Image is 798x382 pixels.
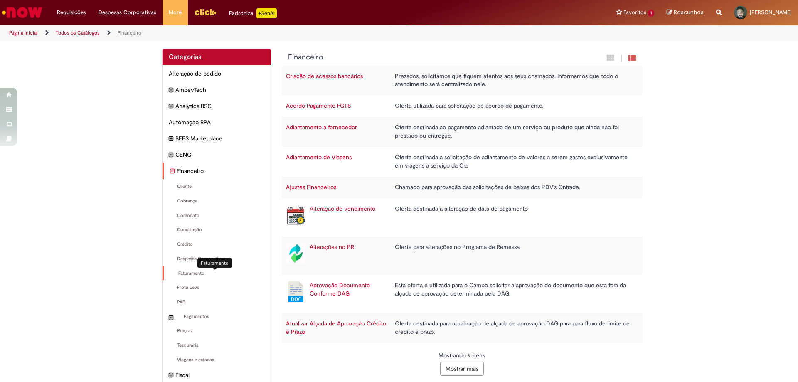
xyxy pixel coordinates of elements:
span: Favoritos [623,8,646,17]
a: Alteração de vencimento [310,205,375,212]
span: Despesas Corporativas [99,8,156,17]
span: Faturamento [170,270,265,277]
span: Tesouraria [169,342,265,349]
i: expandir categoria BEES Marketplace [169,134,173,143]
span: Despesas Corporativas [169,256,265,262]
div: PAF [163,295,271,310]
span: Cobrança [169,198,265,205]
div: expandir categoria Pagamentos Pagamentos [163,309,271,324]
i: expandir categoria AmbevTech [169,86,173,95]
div: Preços [163,323,271,338]
span: Crédito [169,241,265,248]
td: Chamado para aprovação das solicitações de baixas dos PDV's Ontrade. [391,177,634,198]
span: Cliente [169,183,265,190]
div: Padroniza [229,8,277,18]
div: Tesouraria [163,338,271,353]
tr: Alteração de vencimento Alteração de vencimento Oferta destinada à alteração de data de pagamento [282,198,643,237]
div: Cliente [163,179,271,194]
a: Atualizar Alçada de Aprovação Crédito e Prazo [286,320,386,335]
tr: Alterações no PR Alterações no PR Oferta para alterações no Programa de Remessa [282,237,643,275]
a: Aprovação Documento Conforme DAG [310,281,370,297]
a: Adiantamento a fornecedor [286,123,357,131]
i: expandir categoria Pagamentos [169,313,173,323]
span: Preços [169,328,265,334]
td: Oferta para alterações no Programa de Remessa [391,237,634,275]
td: Oferta destinada ao pagamento adiantado de um serviço ou produto que ainda não foi prestado ou en... [391,117,634,147]
a: Todos os Catálogos [56,30,100,36]
span: Comodato [169,212,265,219]
td: Oferta destinada à alteração de data de pagamento [391,198,634,237]
a: Criação de acessos bancários [286,72,363,80]
div: recolher categoria Financeiro Financeiro [163,163,271,179]
span: | [621,54,622,63]
div: expandir categoria BEES Marketplace BEES Marketplace [163,130,271,147]
tr: Ajustes Financeiros Chamado para aprovação das solicitações de baixas dos PDV's Ontrade. [282,177,643,198]
td: Oferta utilizada para solicitação de acordo de pagamento. [391,95,634,117]
span: 1 [648,10,654,17]
span: Analytics BSC [175,102,265,110]
div: Faturamento [163,266,271,281]
div: Automação RPA [163,114,271,131]
span: Automação RPA [169,118,265,126]
i: Exibição em cartão [607,54,614,62]
tr: Atualizar Alçada de Aprovação Crédito e Prazo Oferta destinada para atualização de alçada de apro... [282,313,643,343]
span: More [169,8,182,17]
span: Fiscal [175,371,265,379]
a: Página inicial [9,30,38,36]
td: Prezados, solicitamos que fiquem atentos aos seus chamados. Informamos que todo o atendimento ser... [391,66,634,96]
div: Viagens e estadas [163,352,271,367]
i: expandir categoria Analytics BSC [169,102,173,111]
img: Alterações no PR [286,243,305,264]
div: Conciliação [163,222,271,237]
img: Alteração de vencimento [286,205,305,226]
span: PAF [169,299,265,306]
ul: Financeiro subcategorias [163,179,271,367]
p: +GenAi [256,8,277,18]
i: expandir categoria Fiscal [169,371,173,380]
span: BEES Marketplace [175,134,265,143]
div: expandir categoria Analytics BSC Analytics BSC [163,98,271,114]
tr: Aprovação Documento Conforme DAG Aprovação Documento Conforme DAG Esta oferta é utilizada para o ... [282,275,643,313]
img: ServiceNow [1,4,44,21]
span: Pagamentos [175,313,265,320]
a: Acordo Pagamento FGTS [286,102,351,109]
div: Faturamento [197,258,232,268]
i: expandir categoria CENG [169,150,173,160]
div: Despesas Corporativas [163,251,271,266]
i: Exibição de grade [628,54,636,62]
span: Viagens e estadas [169,357,265,363]
ul: Trilhas de página [6,25,526,41]
span: Alteração de pedido [169,69,265,78]
span: Financeiro [177,167,265,175]
div: Frota Leve [163,280,271,295]
a: Alterações no PR [310,243,354,251]
tr: Adiantamento de Viagens Oferta destinada à solicitação de adiantamento de valores a serem gastos ... [282,147,643,177]
span: Frota Leve [169,284,265,291]
a: Ajustes Financeiros [286,183,336,191]
div: Mostrando 9 itens [288,351,636,360]
img: Aprovação Documento Conforme DAG [286,281,305,302]
tr: Adiantamento a fornecedor Oferta destinada ao pagamento adiantado de um serviço ou produto que ai... [282,117,643,147]
i: recolher categoria Financeiro [170,167,175,176]
div: Crédito [163,237,271,252]
tr: Criação de acessos bancários Prezados, solicitamos que fiquem atentos aos seus chamados. Informam... [282,66,643,96]
tr: Acordo Pagamento FGTS Oferta utilizada para solicitação de acordo de pagamento. [282,95,643,117]
span: Conciliação [169,227,265,233]
span: [PERSON_NAME] [750,9,792,16]
button: Mostrar mais [440,362,484,376]
span: CENG [175,150,265,159]
a: Financeiro [118,30,141,36]
span: AmbevTech [175,86,265,94]
h2: Categorias [169,54,265,61]
span: Requisições [57,8,86,17]
td: Esta oferta é utilizada para o Campo solicitar a aprovação do documento que esta fora da alçada d... [391,275,634,313]
td: Oferta destinada para atualização de alçada de aprovação DAG para para fluxo de limite de crédito... [391,313,634,343]
div: Comodato [163,208,271,223]
div: expandir categoria AmbevTech AmbevTech [163,81,271,98]
div: expandir categoria CENG CENG [163,146,271,163]
div: Cobrança [163,194,271,209]
div: Alteração de pedido [163,65,271,82]
a: Rascunhos [667,9,704,17]
span: Rascunhos [674,8,704,16]
img: click_logo_yellow_360x200.png [194,6,217,18]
